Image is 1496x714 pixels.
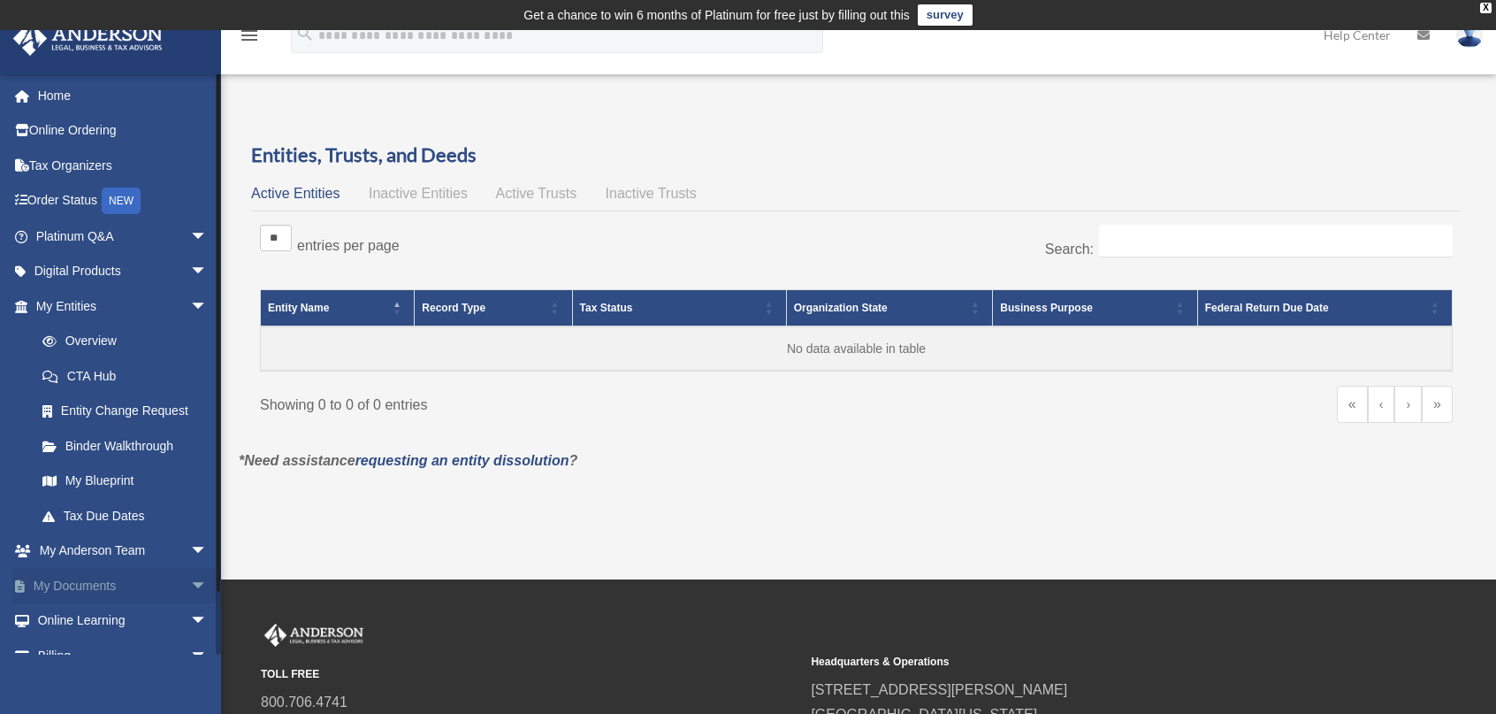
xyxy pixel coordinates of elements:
[811,682,1067,697] a: [STREET_ADDRESS][PERSON_NAME]
[811,653,1348,672] small: Headquarters & Operations
[12,78,234,113] a: Home
[25,428,225,464] a: Binder Walkthrough
[1394,386,1422,423] a: Next
[1422,386,1453,423] a: Last
[268,302,329,314] span: Entity Name
[261,326,1453,371] td: No data available in table
[12,219,234,254] a: Platinum Q&Aarrow_drop_down
[25,324,217,359] a: Overview
[25,498,225,534] a: Tax Due Dates
[12,148,234,183] a: Tax Organizers
[12,568,234,603] a: My Documentsarrow_drop_down
[1205,302,1329,314] span: Federal Return Due Date
[12,183,234,219] a: Order StatusNEW
[12,638,234,673] a: Billingarrow_drop_down
[190,638,225,674] span: arrow_drop_down
[25,394,225,429] a: Entity Change Request
[12,113,234,149] a: Online Ordering
[190,603,225,640] span: arrow_drop_down
[1368,386,1395,423] a: Previous
[1480,3,1492,13] div: close
[260,386,843,418] div: Showing 0 to 0 of 0 entries
[355,453,569,468] a: requesting an entity dissolution
[415,290,572,327] th: Record Type: Activate to sort
[786,290,993,327] th: Organization State: Activate to sort
[261,695,347,710] a: 800.706.4741
[422,302,485,314] span: Record Type
[251,142,1462,169] h3: Entities, Trusts, and Deeds
[190,219,225,255] span: arrow_drop_down
[190,288,225,325] span: arrow_drop_down
[1045,242,1094,257] label: Search:
[572,290,786,327] th: Tax Status: Activate to sort
[190,254,225,290] span: arrow_drop_down
[261,665,798,684] small: TOLL FREE
[190,568,225,604] span: arrow_drop_down
[523,4,910,26] div: Get a chance to win 6 months of Platinum for free just by filling out this
[993,290,1197,327] th: Business Purpose: Activate to sort
[918,4,973,26] a: survey
[251,186,340,201] span: Active Entities
[12,603,234,639] a: Online Learningarrow_drop_down
[369,186,468,201] span: Inactive Entities
[1456,22,1483,48] img: User Pic
[239,31,260,46] a: menu
[1337,386,1368,423] a: First
[496,186,577,201] span: Active Trusts
[261,624,367,647] img: Anderson Advisors Platinum Portal
[190,534,225,570] span: arrow_drop_down
[794,302,888,314] span: Organization State
[25,358,225,394] a: CTA Hub
[261,290,415,327] th: Entity Name: Activate to invert sorting
[1000,302,1093,314] span: Business Purpose
[606,186,697,201] span: Inactive Trusts
[239,453,577,468] em: *Need assistance ?
[8,21,168,56] img: Anderson Advisors Platinum Portal
[297,238,400,253] label: entries per page
[12,534,234,569] a: My Anderson Teamarrow_drop_down
[295,24,315,43] i: search
[25,464,225,499] a: My Blueprint
[12,254,234,289] a: Digital Productsarrow_drop_down
[102,188,141,214] div: NEW
[12,288,225,324] a: My Entitiesarrow_drop_down
[580,302,633,314] span: Tax Status
[1197,290,1452,327] th: Federal Return Due Date: Activate to sort
[239,25,260,46] i: menu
